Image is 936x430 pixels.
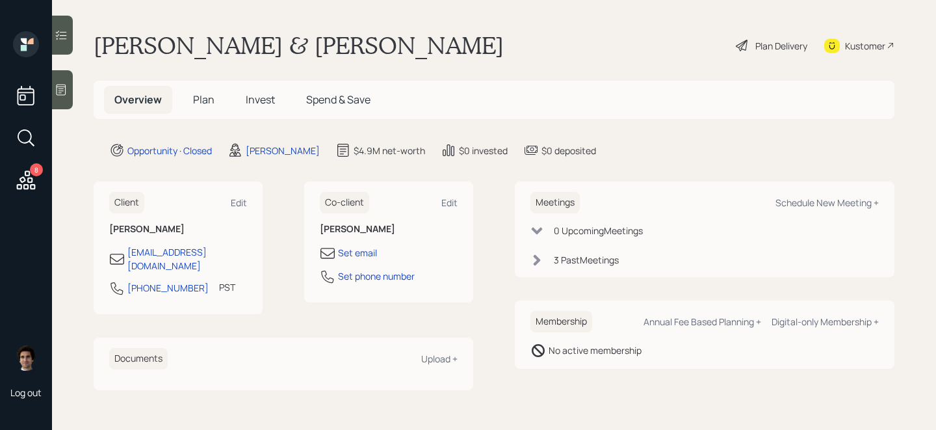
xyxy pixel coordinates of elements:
[109,192,144,213] h6: Client
[320,224,458,235] h6: [PERSON_NAME]
[643,316,761,328] div: Annual Fee Based Planning +
[10,386,42,399] div: Log out
[127,281,209,295] div: [PHONE_NUMBER]
[13,345,39,371] img: harrison-schaefer-headshot-2.png
[755,39,807,53] div: Plan Delivery
[231,196,247,209] div: Edit
[246,92,275,107] span: Invest
[114,92,162,107] span: Overview
[127,245,247,273] div: [EMAIL_ADDRESS][DOMAIN_NAME]
[549,343,642,357] div: No active membership
[109,348,168,370] h6: Documents
[320,192,369,213] h6: Co-client
[30,163,43,176] div: 8
[338,246,377,260] div: Set email
[530,192,580,213] h6: Meetings
[338,269,415,283] div: Set phone number
[441,196,458,209] div: Edit
[109,224,247,235] h6: [PERSON_NAME]
[845,39,885,53] div: Kustomer
[354,144,425,157] div: $4.9M net-worth
[94,31,504,60] h1: [PERSON_NAME] & [PERSON_NAME]
[554,253,619,267] div: 3 Past Meeting s
[530,311,592,332] h6: Membership
[127,144,212,157] div: Opportunity · Closed
[775,196,879,209] div: Schedule New Meeting +
[219,280,235,294] div: PST
[772,316,879,328] div: Digital-only Membership +
[193,92,214,107] span: Plan
[421,353,458,365] div: Upload +
[541,144,596,157] div: $0 deposited
[554,224,643,237] div: 0 Upcoming Meeting s
[459,144,508,157] div: $0 invested
[246,144,320,157] div: [PERSON_NAME]
[306,92,370,107] span: Spend & Save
